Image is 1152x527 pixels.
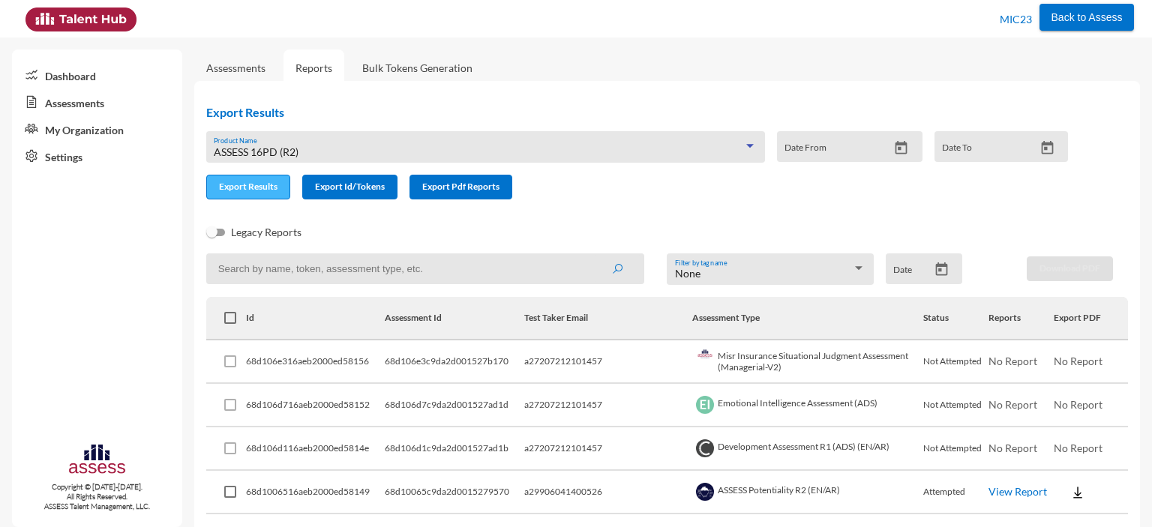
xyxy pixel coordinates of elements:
span: Back to Assess [1051,11,1123,23]
span: Legacy Reports [231,223,301,241]
a: Settings [12,142,182,169]
span: No Report [1054,355,1102,367]
a: View Report [988,485,1047,498]
td: 68d106d7c9da2d001527ad1d [385,384,524,427]
h2: Export Results [206,105,1080,119]
span: None [675,267,700,280]
span: ASSESS 16PD (R2) [214,145,298,158]
td: Misr Insurance Situational Judgment Assessment (Managerial-V2) [692,340,922,384]
span: Export Pdf Reports [422,181,499,192]
span: No Report [1054,442,1102,454]
td: ASSESS Potentiality R2 (EN/AR) [692,471,922,514]
span: No Report [1054,398,1102,411]
a: Reports [283,49,344,86]
button: Open calendar [1034,140,1060,156]
td: a27207212101457 [524,384,692,427]
input: Search by name, token, assessment type, etc. [206,253,644,284]
a: Assessments [206,61,265,74]
button: Back to Assess [1039,4,1135,31]
td: 68d106d716aeb2000ed58152 [246,384,385,427]
td: 68d106d1c9da2d001527ad1b [385,427,524,471]
td: 68d106e316aeb2000ed58156 [246,340,385,384]
th: Id [246,297,385,340]
td: 68d106e3c9da2d001527b170 [385,340,524,384]
button: Export Pdf Reports [409,175,512,199]
th: Status [923,297,988,340]
span: No Report [988,355,1037,367]
td: Development Assessment R1 (ADS) (EN/AR) [692,427,922,471]
p: MIC23 [1000,7,1032,31]
button: Export Id/Tokens [302,175,397,199]
button: Open calendar [928,262,955,277]
td: Not Attempted [923,427,988,471]
th: Reports [988,297,1054,340]
td: Emotional Intelligence Assessment (ADS) [692,384,922,427]
td: 68d106d116aeb2000ed5814e [246,427,385,471]
a: Assessments [12,88,182,115]
button: Open calendar [888,140,914,156]
span: No Report [988,398,1037,411]
td: a27207212101457 [524,340,692,384]
span: Export Id/Tokens [315,181,385,192]
span: No Report [988,442,1037,454]
span: Download PDF [1039,262,1100,274]
img: assesscompany-logo.png [67,442,127,479]
th: Assessment Type [692,297,922,340]
button: Export Results [206,175,290,199]
a: My Organization [12,115,182,142]
button: Download PDF [1027,256,1113,281]
th: Assessment Id [385,297,524,340]
p: Copyright © [DATE]-[DATE]. All Rights Reserved. ASSESS Talent Management, LLC. [12,482,182,511]
td: Attempted [923,471,988,514]
td: 68d10065c9da2d0015279570 [385,471,524,514]
td: a27207212101457 [524,427,692,471]
th: Test Taker Email [524,297,692,340]
td: Not Attempted [923,340,988,384]
a: Back to Assess [1039,7,1135,24]
td: a29906041400526 [524,471,692,514]
td: 68d1006516aeb2000ed58149 [246,471,385,514]
a: Bulk Tokens Generation [350,49,484,86]
td: Not Attempted [923,384,988,427]
a: Dashboard [12,61,182,88]
th: Export PDF [1054,297,1128,340]
span: Export Results [219,181,277,192]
